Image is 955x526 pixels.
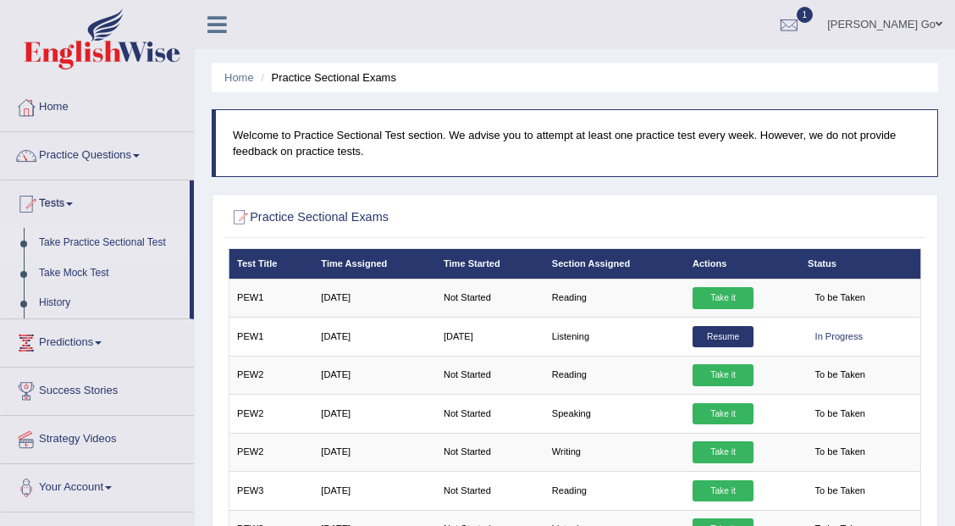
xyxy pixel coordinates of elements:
td: Not Started [436,356,544,394]
td: [DATE] [313,356,436,394]
span: To be Taken [808,480,872,502]
td: Speaking [544,395,685,433]
a: Practice Questions [1,132,194,174]
a: Resume [693,326,754,348]
a: Strategy Videos [1,416,194,458]
a: Predictions [1,319,194,362]
a: Take it [693,480,754,502]
a: Your Account [1,464,194,507]
td: [DATE] [313,318,436,356]
th: Time Started [436,249,544,279]
span: To be Taken [808,287,872,309]
td: Reading [544,472,685,510]
a: Home [224,71,254,84]
th: Test Title [229,249,313,279]
td: [DATE] [436,318,544,356]
a: Success Stories [1,368,194,410]
td: PEW1 [229,318,313,356]
h2: Practice Sectional Exams [229,207,659,229]
td: PEW2 [229,433,313,471]
td: PEW3 [229,472,313,510]
th: Actions [685,249,800,279]
a: Home [1,84,194,126]
td: [DATE] [313,279,436,317]
td: Reading [544,356,685,394]
p: Welcome to Practice Sectional Test section. We advise you to attempt at least one practice test e... [233,127,920,159]
td: PEW1 [229,279,313,317]
td: Listening [544,318,685,356]
li: Practice Sectional Exams [257,69,396,86]
td: PEW2 [229,356,313,394]
span: To be Taken [808,364,872,386]
a: Take it [693,403,754,425]
span: 1 [797,7,814,23]
td: Not Started [436,433,544,471]
a: Take it [693,441,754,463]
span: To be Taken [808,441,872,463]
a: Take it [693,364,754,386]
th: Time Assigned [313,249,436,279]
a: Take Mock Test [31,258,190,289]
span: To be Taken [808,403,872,425]
th: Section Assigned [544,249,685,279]
th: Status [800,249,921,279]
td: PEW2 [229,395,313,433]
td: Not Started [436,279,544,317]
td: Writing [544,433,685,471]
td: [DATE] [313,395,436,433]
a: Take it [693,287,754,309]
td: [DATE] [313,433,436,471]
a: Take Practice Sectional Test [31,228,190,258]
td: Not Started [436,395,544,433]
div: In Progress [808,326,870,348]
td: Reading [544,279,685,317]
td: [DATE] [313,472,436,510]
a: History [31,288,190,318]
a: Tests [1,180,190,223]
td: Not Started [436,472,544,510]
